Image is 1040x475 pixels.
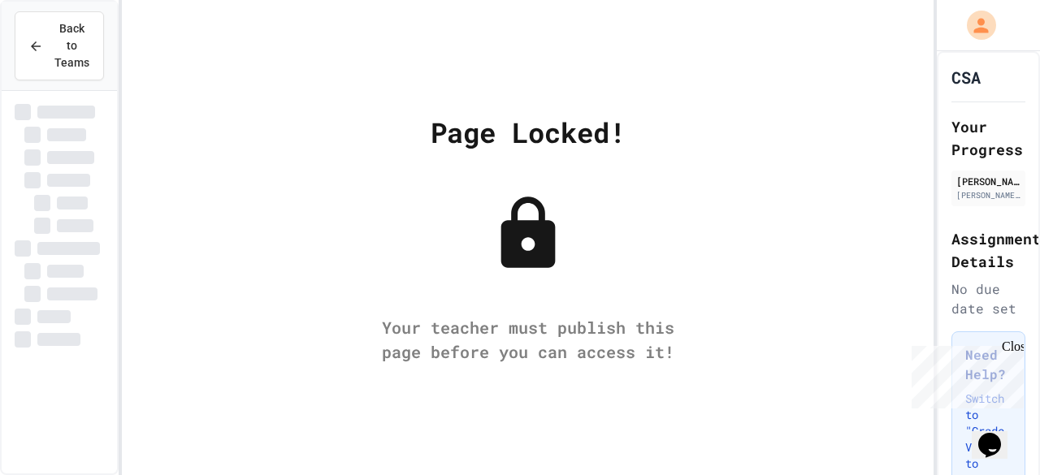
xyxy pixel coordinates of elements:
[431,111,626,153] div: Page Locked!
[6,6,112,103] div: Chat with us now!Close
[951,279,1025,318] div: No due date set
[366,315,691,364] div: Your teacher must publish this page before you can access it!
[53,20,90,71] span: Back to Teams
[956,189,1020,201] div: [PERSON_NAME][EMAIL_ADDRESS][PERSON_NAME][DOMAIN_NAME]
[951,115,1025,161] h2: Your Progress
[951,66,981,89] h1: CSA
[951,227,1025,273] h2: Assignment Details
[950,6,1000,44] div: My Account
[972,410,1024,459] iframe: chat widget
[905,339,1024,408] iframe: chat widget
[15,11,104,80] button: Back to Teams
[956,174,1020,188] div: [PERSON_NAME] [PERSON_NAME]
